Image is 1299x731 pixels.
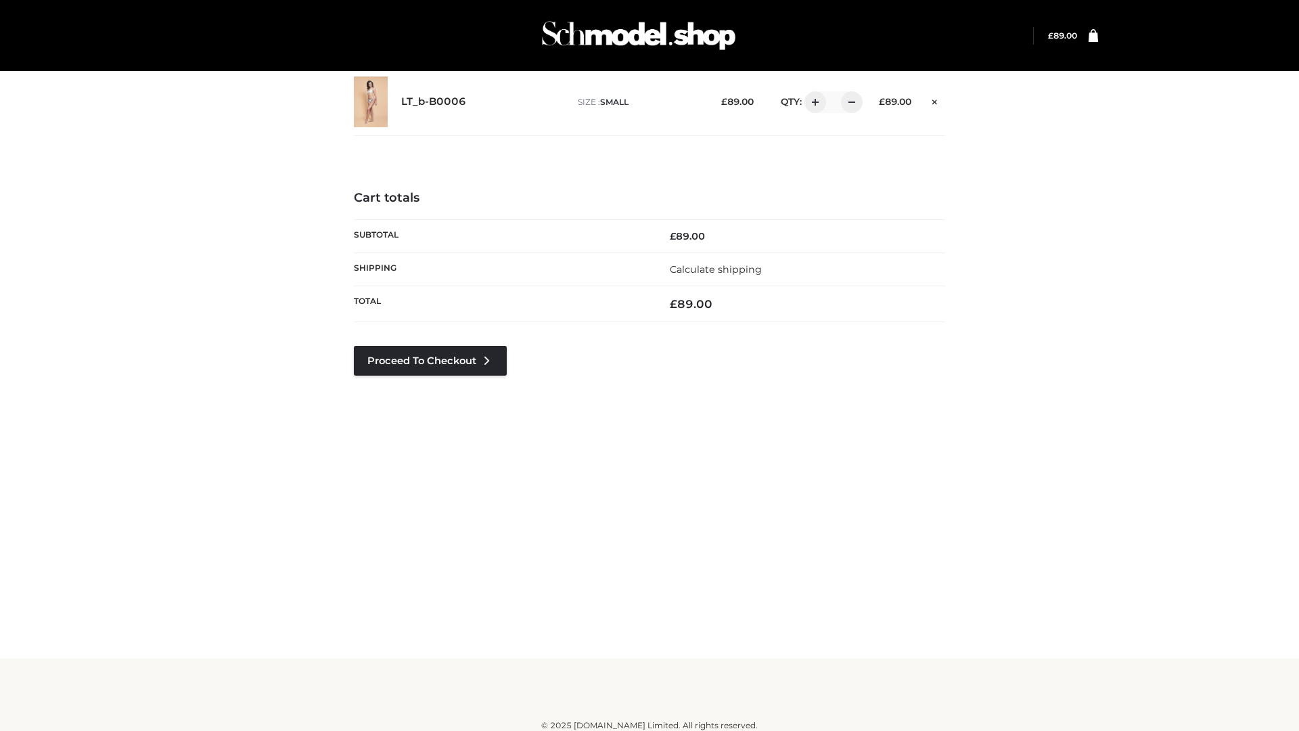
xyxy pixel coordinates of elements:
span: £ [670,297,677,311]
span: £ [670,230,676,242]
img: Schmodel Admin 964 [537,9,740,62]
bdi: 89.00 [670,297,712,311]
th: Subtotal [354,219,649,252]
span: SMALL [600,97,629,107]
p: size : [578,96,700,108]
a: £89.00 [1048,30,1077,41]
span: £ [721,96,727,107]
th: Total [354,286,649,322]
th: Shipping [354,252,649,286]
a: Proceed to Checkout [354,346,507,376]
bdi: 89.00 [670,230,705,242]
h4: Cart totals [354,191,945,206]
bdi: 89.00 [879,96,911,107]
img: LT_b-B0006 - SMALL [354,76,388,127]
bdi: 89.00 [1048,30,1077,41]
bdi: 89.00 [721,96,754,107]
a: Calculate shipping [670,263,762,275]
span: £ [879,96,885,107]
a: Remove this item [925,91,945,109]
a: LT_b-B0006 [401,95,466,108]
span: £ [1048,30,1053,41]
div: QTY: [767,91,858,113]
